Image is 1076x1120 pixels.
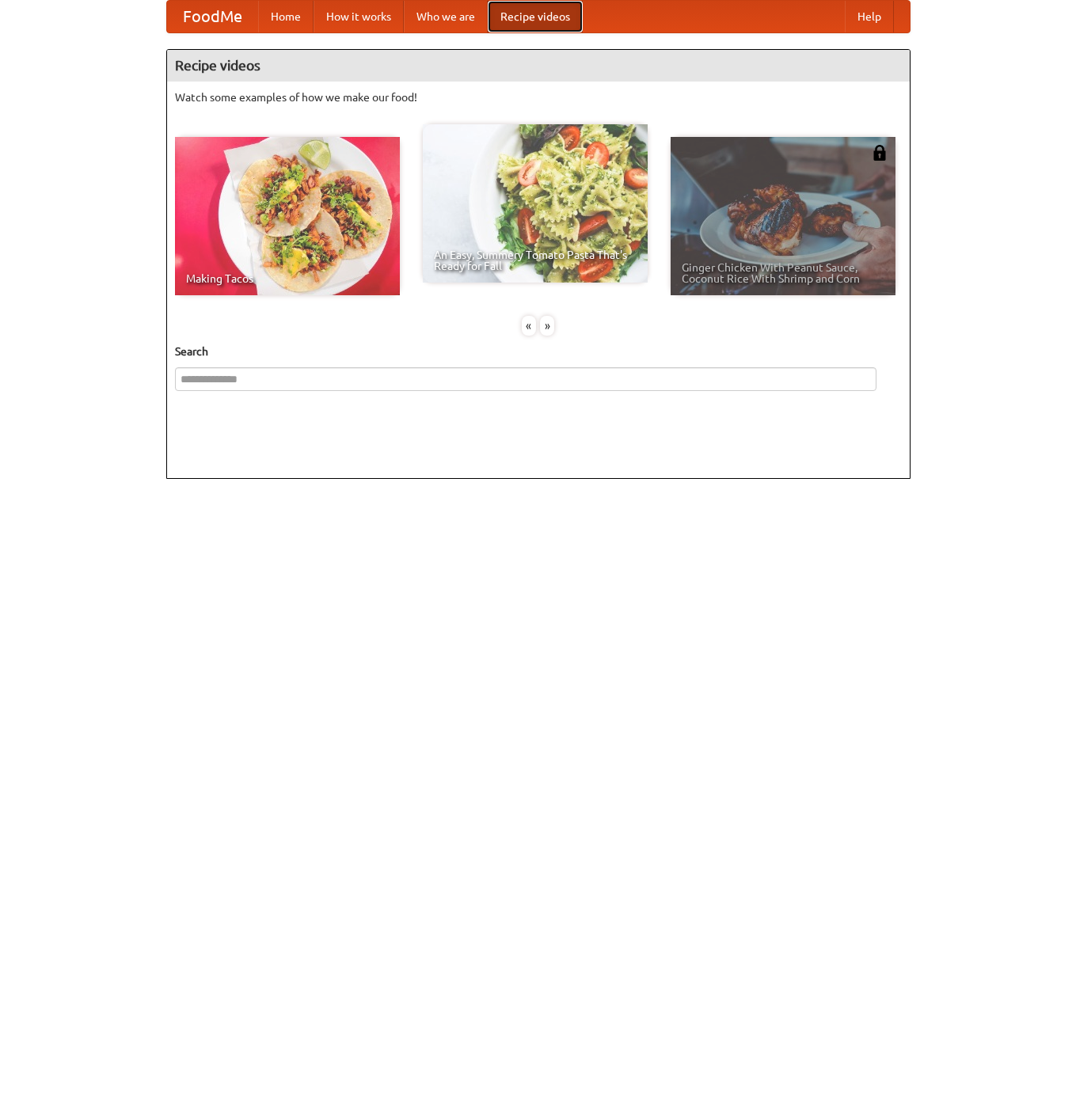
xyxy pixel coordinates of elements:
img: 483408.png [872,145,888,161]
h4: Recipe videos [167,50,910,82]
a: How it works [314,1,404,32]
a: Making Tacos [175,137,400,295]
div: » [540,316,554,336]
a: Home [258,1,314,32]
div: « [522,316,536,336]
a: Who we are [404,1,488,32]
a: An Easy, Summery Tomato Pasta That's Ready for Fall [423,124,648,283]
p: Watch some examples of how we make our food! [175,89,902,105]
a: Help [845,1,894,32]
a: Recipe videos [488,1,583,32]
h5: Search [175,344,902,359]
span: An Easy, Summery Tomato Pasta That's Ready for Fall [434,249,637,271]
a: FoodMe [167,1,258,32]
span: Making Tacos [186,273,389,284]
